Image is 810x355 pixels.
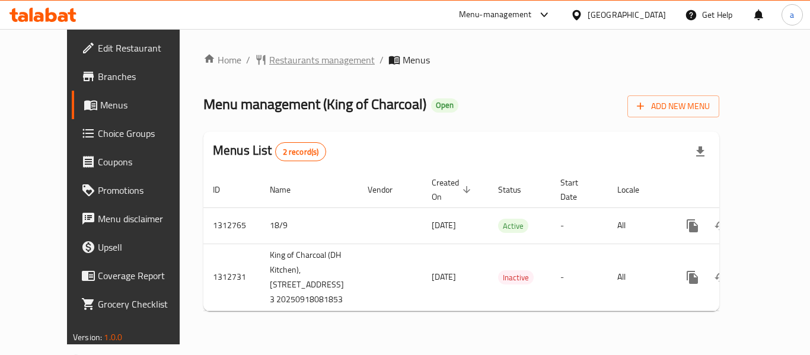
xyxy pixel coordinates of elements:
[790,8,794,21] span: a
[246,53,250,67] li: /
[260,207,358,244] td: 18/9
[608,244,669,311] td: All
[98,69,193,84] span: Branches
[72,290,202,318] a: Grocery Checklist
[459,8,532,22] div: Menu-management
[669,172,802,208] th: Actions
[72,91,202,119] a: Menus
[560,175,594,204] span: Start Date
[276,146,326,158] span: 2 record(s)
[498,219,528,233] div: Active
[98,212,193,226] span: Menu disclaimer
[368,183,408,197] span: Vendor
[431,98,458,113] div: Open
[380,53,384,67] li: /
[255,53,375,67] a: Restaurants management
[707,212,735,240] button: Change Status
[551,207,608,244] td: -
[98,155,193,169] span: Coupons
[73,330,102,345] span: Version:
[213,183,235,197] span: ID
[686,137,715,166] div: Export file
[617,183,655,197] span: Locale
[98,41,193,55] span: Edit Restaurant
[627,95,719,117] button: Add New Menu
[275,142,327,161] div: Total records count
[98,183,193,197] span: Promotions
[72,148,202,176] a: Coupons
[260,244,358,311] td: King of Charcoal (DH Kitchen),[STREET_ADDRESS] 3 20250918081853
[431,100,458,110] span: Open
[98,268,193,283] span: Coverage Report
[104,330,122,345] span: 1.0.0
[637,99,710,114] span: Add New Menu
[707,263,735,292] button: Change Status
[588,8,666,21] div: [GEOGRAPHIC_DATA]
[72,62,202,91] a: Branches
[203,91,426,117] span: Menu management ( King of Charcoal )
[72,261,202,290] a: Coverage Report
[213,142,326,161] h2: Menus List
[498,183,537,197] span: Status
[98,240,193,254] span: Upsell
[72,119,202,148] a: Choice Groups
[203,172,802,311] table: enhanced table
[403,53,430,67] span: Menus
[98,126,193,140] span: Choice Groups
[72,204,202,233] a: Menu disclaimer
[498,271,534,284] span: Inactive
[100,98,193,112] span: Menus
[678,263,707,292] button: more
[269,53,375,67] span: Restaurants management
[432,218,456,233] span: [DATE]
[72,34,202,62] a: Edit Restaurant
[551,244,608,311] td: -
[72,176,202,204] a: Promotions
[203,244,260,311] td: 1312731
[270,183,306,197] span: Name
[432,269,456,284] span: [DATE]
[203,53,241,67] a: Home
[678,212,707,240] button: more
[608,207,669,244] td: All
[72,233,202,261] a: Upsell
[432,175,474,204] span: Created On
[203,53,719,67] nav: breadcrumb
[203,207,260,244] td: 1312765
[98,297,193,311] span: Grocery Checklist
[498,219,528,233] span: Active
